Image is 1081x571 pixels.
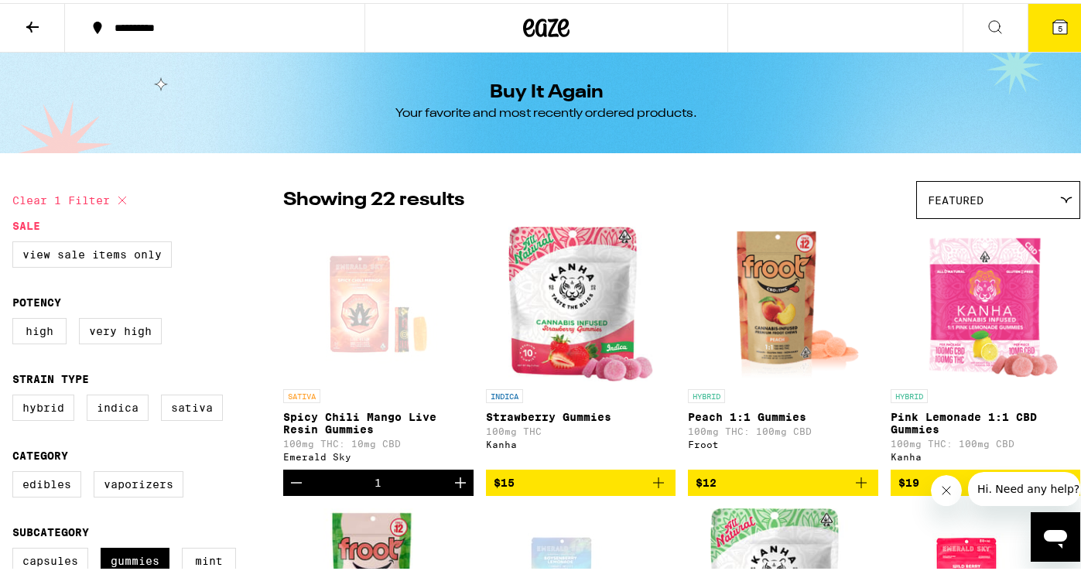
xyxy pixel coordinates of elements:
iframe: Message from company [968,469,1080,503]
button: Clear 1 filter [12,178,132,217]
label: Sativa [161,391,223,418]
label: Vaporizers [94,468,183,494]
p: HYBRID [688,386,725,400]
a: Open page for Strawberry Gummies from Kanha [486,224,676,467]
div: Froot [688,436,878,446]
legend: Subcategory [12,523,89,535]
p: 100mg THC: 10mg CBD [283,436,474,446]
label: Edibles [12,468,81,494]
div: Emerald Sky [283,449,474,459]
button: Decrement [283,467,310,493]
iframe: Close message [931,472,962,503]
p: Pink Lemonade 1:1 CBD Gummies [891,408,1081,433]
p: Showing 22 results [283,184,464,210]
p: INDICA [486,386,523,400]
span: $12 [696,474,717,486]
p: Peach 1:1 Gummies [688,408,878,420]
button: Add to bag [486,467,676,493]
span: $19 [898,474,919,486]
legend: Sale [12,217,40,229]
img: Kanha - Pink Lemonade 1:1 CBD Gummies [909,224,1061,378]
p: Spicy Chili Mango Live Resin Gummies [283,408,474,433]
h1: Buy It Again [490,80,604,99]
label: Capsules [12,545,88,571]
p: 100mg THC: 100mg CBD [891,436,1081,446]
p: 100mg THC: 100mg CBD [688,423,878,433]
label: Gummies [101,545,169,571]
a: Open page for Peach 1:1 Gummies from Froot [688,224,878,467]
p: 100mg THC [486,423,676,433]
label: Hybrid [12,391,74,418]
div: Kanha [486,436,676,446]
div: 1 [375,474,381,486]
span: Featured [928,191,984,203]
button: Increment [447,467,474,493]
span: $15 [494,474,515,486]
button: Add to bag [891,467,1081,493]
img: Froot - Peach 1:1 Gummies [703,224,862,378]
button: Add to bag [688,467,878,493]
label: Indica [87,391,149,418]
label: Very High [79,315,162,341]
a: Open page for Pink Lemonade 1:1 CBD Gummies from Kanha [891,224,1081,467]
label: High [12,315,67,341]
legend: Potency [12,293,61,306]
img: Kanha - Strawberry Gummies [508,224,653,378]
p: Strawberry Gummies [486,408,676,420]
iframe: Button to launch messaging window [1031,509,1080,559]
legend: Strain Type [12,370,89,382]
a: Open page for Spicy Chili Mango Live Resin Gummies from Emerald Sky [283,224,474,467]
label: View Sale Items Only [12,238,172,265]
div: Kanha [891,449,1081,459]
p: HYBRID [891,386,928,400]
p: SATIVA [283,386,320,400]
legend: Category [12,446,68,459]
label: Mint [182,545,236,571]
span: 5 [1058,21,1062,30]
div: Your favorite and most recently ordered products. [395,102,697,119]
